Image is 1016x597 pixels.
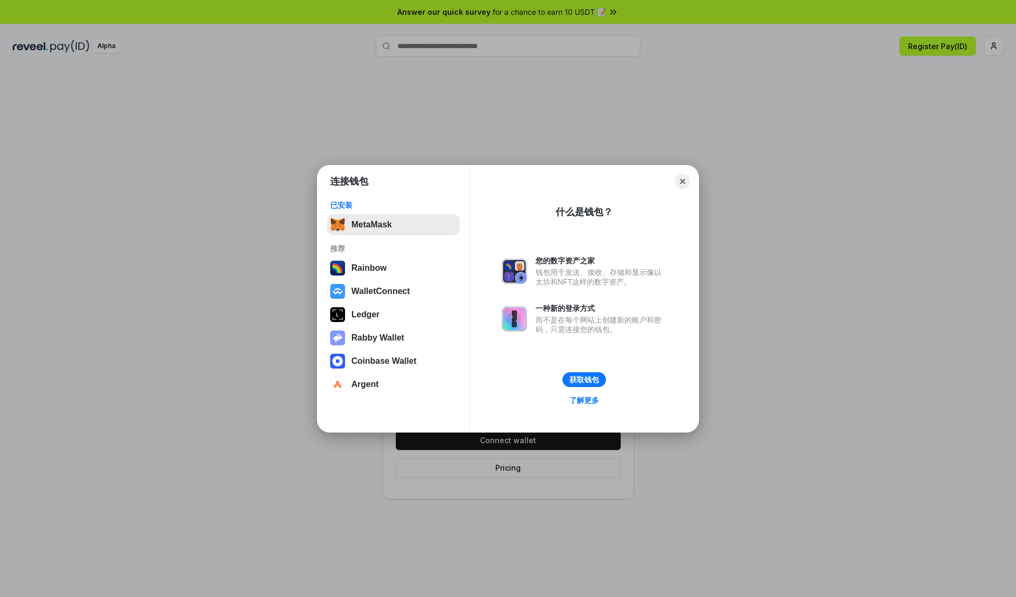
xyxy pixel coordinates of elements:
[351,263,387,273] div: Rainbow
[351,356,416,366] div: Coinbase Wallet
[569,375,599,384] div: 获取钱包
[330,217,345,232] img: svg+xml,%3Csvg%20fill%3D%22none%22%20height%3D%2233%22%20viewBox%3D%220%200%2035%2033%22%20width%...
[327,281,460,302] button: WalletConnect
[536,256,667,265] div: 您的数字资产之家
[327,258,460,279] button: Rainbow
[536,268,667,287] div: 钱包用于发送、接收、存储和显示像以太坊和NFT这样的数字资产。
[536,315,667,334] div: 而不是在每个网站上创建新的账户和密码，只需连接您的钱包。
[351,333,404,343] div: Rabby Wallet
[502,306,527,332] img: svg+xml,%3Csvg%20xmlns%3D%22http%3A%2F%2Fwww.w3.org%2F2000%2Fsvg%22%20fill%3D%22none%22%20viewBox...
[351,220,392,229] div: MetaMask
[563,372,606,387] button: 获取钱包
[327,214,460,235] button: MetaMask
[502,259,527,284] img: svg+xml,%3Csvg%20xmlns%3D%22http%3A%2F%2Fwww.w3.org%2F2000%2Fsvg%22%20fill%3D%22none%22%20viewBox...
[556,206,613,218] div: 什么是钱包？
[330,175,368,188] h1: 连接钱包
[330,261,345,275] img: svg+xml,%3Csvg%20width%3D%22120%22%20height%3D%22120%22%20viewBox%3D%220%200%20120%20120%22%20fil...
[327,327,460,348] button: Rabby Wallet
[563,393,605,407] a: 了解更多
[330,377,345,392] img: svg+xml,%3Csvg%20width%3D%2228%22%20height%3D%2228%22%20viewBox%3D%220%200%2028%2028%22%20fill%3D...
[330,244,457,253] div: 推荐
[351,380,379,389] div: Argent
[351,310,379,319] div: Ledger
[327,351,460,372] button: Coinbase Wallet
[327,374,460,395] button: Argent
[330,330,345,345] img: svg+xml,%3Csvg%20xmlns%3D%22http%3A%2F%2Fwww.w3.org%2F2000%2Fsvg%22%20fill%3D%22none%22%20viewBox...
[351,287,410,296] div: WalletConnect
[536,304,667,313] div: 一种新的登录方式
[330,307,345,322] img: svg+xml,%3Csvg%20xmlns%3D%22http%3A%2F%2Fwww.w3.org%2F2000%2Fsvg%22%20width%3D%2228%22%20height%3...
[330,284,345,299] img: svg+xml,%3Csvg%20width%3D%2228%22%20height%3D%2228%22%20viewBox%3D%220%200%2028%2028%22%20fill%3D...
[327,304,460,325] button: Ledger
[330,354,345,369] img: svg+xml,%3Csvg%20width%3D%2228%22%20height%3D%2228%22%20viewBox%3D%220%200%2028%2028%22%20fill%3D...
[330,200,457,210] div: 已安装
[675,174,690,189] button: Close
[569,396,599,405] div: 了解更多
